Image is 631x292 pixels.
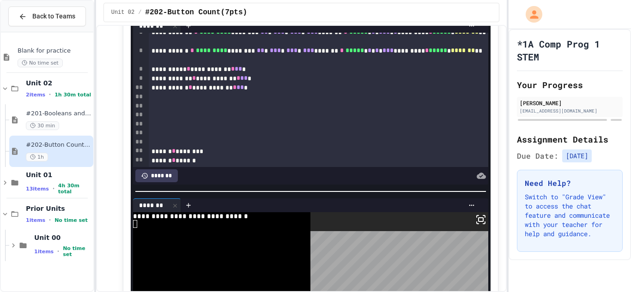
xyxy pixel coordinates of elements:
[517,78,623,91] h2: Your Progress
[18,47,91,55] span: Blank for practice
[26,110,91,118] span: #201-Booleans and Buttons(7pts)
[55,217,88,223] span: No time set
[34,233,91,242] span: Unit 00
[63,245,91,257] span: No time set
[26,153,48,161] span: 1h
[145,7,247,18] span: #202-Button Count(7pts)
[26,186,49,192] span: 13 items
[57,248,59,255] span: •
[26,92,45,98] span: 2 items
[517,37,623,63] h1: *1A Comp Prog 1 STEM
[26,141,91,149] span: #202-Button Count(7pts)
[49,91,51,98] span: •
[520,107,620,114] div: [EMAIL_ADDRESS][DOMAIN_NAME]
[26,79,91,87] span: Unit 02
[53,185,55,192] span: •
[49,216,51,224] span: •
[517,150,558,161] span: Due Date:
[111,9,134,16] span: Unit 02
[516,4,545,25] div: My Account
[32,12,75,21] span: Back to Teams
[562,149,592,162] span: [DATE]
[520,99,620,107] div: [PERSON_NAME]
[26,121,59,130] span: 30 min
[8,6,86,26] button: Back to Teams
[18,59,63,67] span: No time set
[517,133,623,146] h2: Assignment Details
[58,183,91,195] span: 4h 30m total
[525,178,615,189] h3: Need Help?
[525,192,615,238] p: Switch to "Grade View" to access the chat feature and communicate with your teacher for help and ...
[34,249,54,255] span: 1 items
[26,171,91,179] span: Unit 01
[26,217,45,223] span: 1 items
[26,204,91,213] span: Prior Units
[138,9,141,16] span: /
[55,92,91,98] span: 1h 30m total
